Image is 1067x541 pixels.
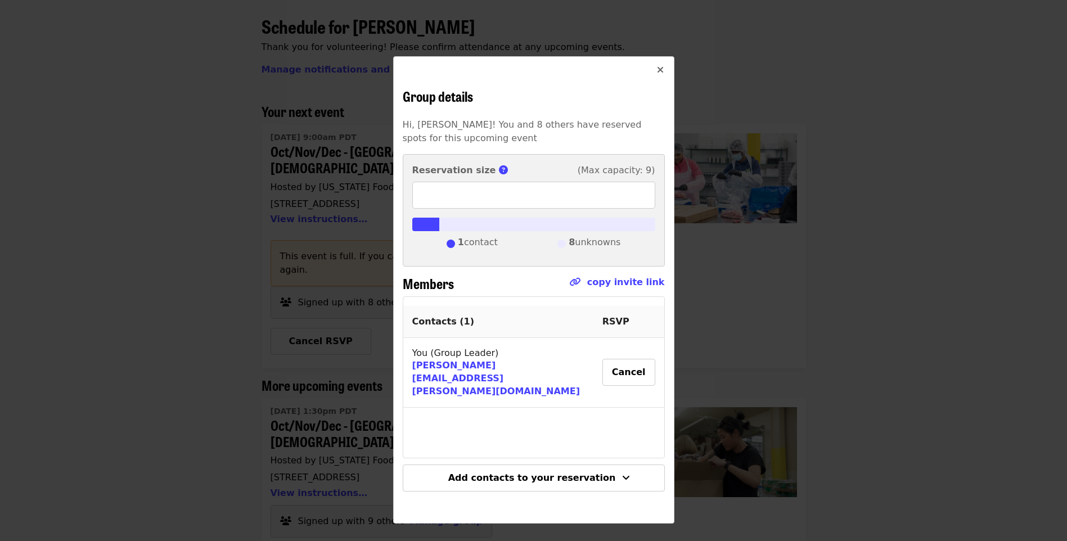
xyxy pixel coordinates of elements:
span: (Max capacity: 9) [578,164,655,177]
strong: Reservation size [412,165,496,175]
span: Hi, [PERSON_NAME]! You and 8 others have reserved spots for this upcoming event [403,119,642,143]
span: This is the number of group members you reserved spots for. [499,165,515,175]
strong: 8 [569,237,575,247]
span: Click to copy link! [569,276,665,296]
strong: 1 [458,237,464,247]
i: link icon [569,277,580,287]
span: Members [403,273,454,293]
a: copy invite link [587,277,665,287]
button: Close [647,57,674,84]
i: circle-question icon [499,165,508,175]
i: times icon [657,65,664,75]
button: Cancel [602,359,655,386]
td: You (Group Leader) [403,338,593,408]
button: Add contacts to your reservation [403,465,665,492]
th: Contacts ( 1 ) [403,306,593,338]
a: [PERSON_NAME][EMAIL_ADDRESS][PERSON_NAME][DOMAIN_NAME] [412,360,580,396]
span: Group details [403,86,473,106]
span: contact [458,236,498,253]
span: Add contacts to your reservation [448,472,616,483]
span: unknowns [569,236,620,253]
th: RSVP [593,306,664,338]
i: angle-down icon [622,472,630,483]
